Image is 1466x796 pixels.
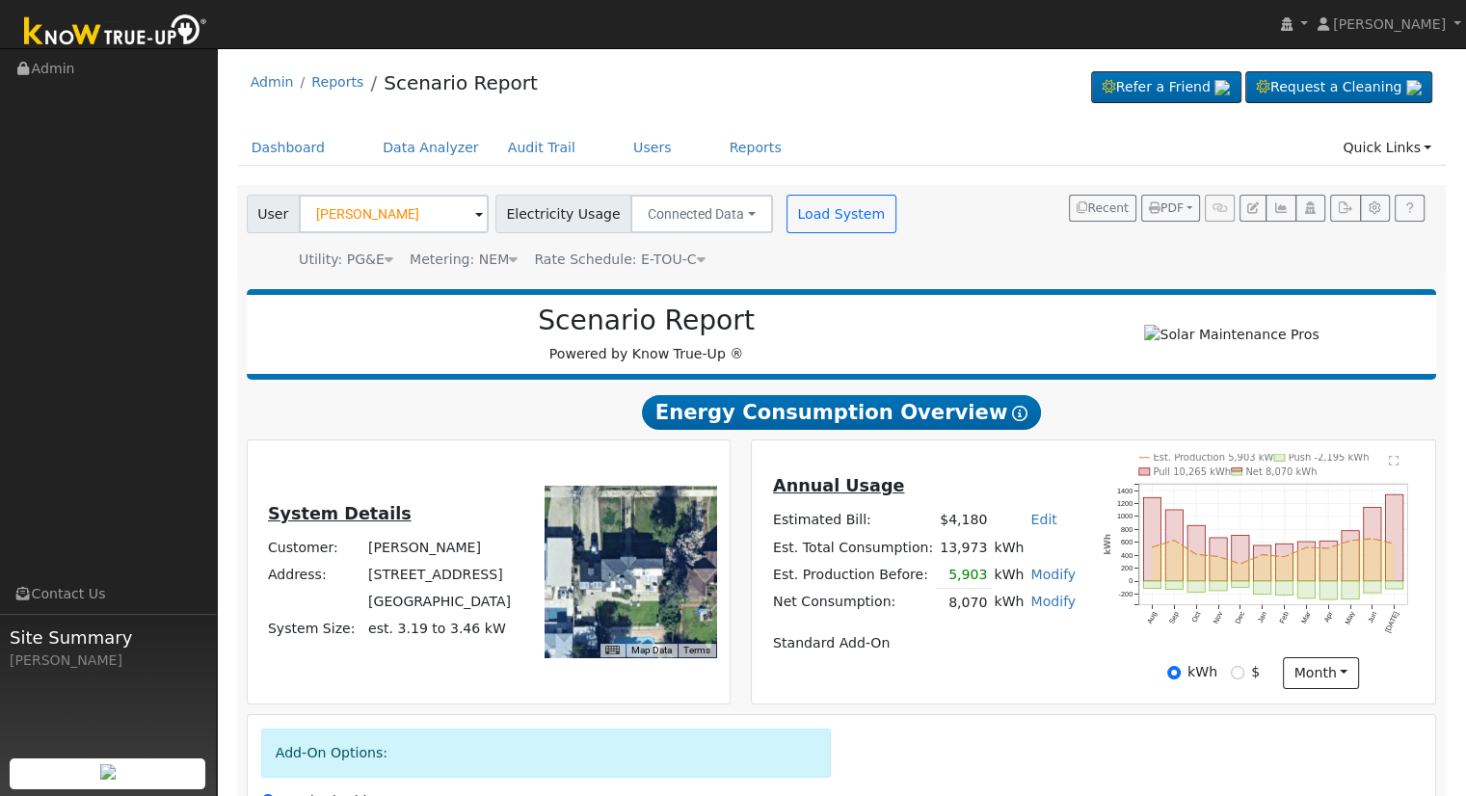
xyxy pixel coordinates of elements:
[715,130,796,166] a: Reports
[786,195,896,233] button: Load System
[1121,538,1133,546] text: 600
[1119,590,1133,598] text: -200
[769,507,936,534] td: Estimated Bill:
[251,74,294,90] a: Admin
[410,250,518,270] div: Metering: NEM
[1342,531,1359,581] rect: onclick=""
[1145,610,1159,625] text: Aug
[264,535,364,562] td: Customer:
[1289,452,1370,463] text: Push -2,195 kWh
[1012,406,1027,421] i: Show Help
[1283,555,1286,558] circle: onclick=""
[1327,546,1330,549] circle: onclick=""
[619,130,686,166] a: Users
[1256,610,1268,624] text: Jan
[1386,494,1403,581] rect: onclick=""
[1212,610,1225,625] text: Nov
[100,764,116,780] img: retrieve
[605,644,619,657] button: Keyboard shortcuts
[1165,581,1183,590] rect: onclick=""
[1104,534,1113,555] text: kWh
[1305,546,1308,549] circle: onclick=""
[549,632,613,657] a: Open this area in Google Maps (opens a new window)
[1149,201,1184,215] span: PDF
[1389,455,1399,466] text: 
[1395,195,1425,222] a: Help Link
[1297,581,1315,598] rect: onclick=""
[937,534,991,561] td: 13,973
[1364,508,1381,582] rect: onclick=""
[1091,71,1241,104] a: Refer a Friend
[1245,71,1432,104] a: Request a Cleaning
[264,616,364,643] td: System Size:
[769,589,936,617] td: Net Consumption:
[1030,512,1056,527] a: Edit
[237,130,340,166] a: Dashboard
[1144,325,1319,345] img: Solar Maintenance Pros
[384,71,538,94] a: Scenario Report
[1372,537,1374,540] circle: onclick=""
[364,616,514,643] td: System Size
[1386,581,1403,589] rect: onclick=""
[1393,543,1396,545] circle: onclick=""
[493,130,590,166] a: Audit Trail
[1210,538,1227,581] rect: onclick=""
[1141,195,1200,222] button: PDF
[1121,564,1133,572] text: 200
[1173,539,1176,542] circle: onclick=""
[991,534,1080,561] td: kWh
[1143,497,1160,581] rect: onclick=""
[1117,499,1133,508] text: 1200
[1333,16,1446,32] span: [PERSON_NAME]
[247,195,300,233] span: User
[1214,80,1230,95] img: retrieve
[1030,567,1076,582] a: Modify
[1187,662,1217,682] label: kWh
[631,644,672,657] button: Map Data
[1295,195,1325,222] button: Login As
[1364,581,1381,593] rect: onclick=""
[1030,594,1076,609] a: Modify
[1239,563,1242,566] circle: onclick=""
[1276,581,1293,595] rect: onclick=""
[1187,581,1205,592] rect: onclick=""
[1319,541,1337,581] rect: onclick=""
[769,534,936,561] td: Est. Total Consumption:
[1143,581,1160,588] rect: onclick=""
[368,130,493,166] a: Data Analyzer
[1117,512,1133,520] text: 1000
[1283,657,1359,690] button: month
[1217,555,1220,558] circle: onclick=""
[1366,610,1378,624] text: Jun
[1297,542,1315,581] rect: onclick=""
[991,561,1027,589] td: kWh
[1360,195,1390,222] button: Settings
[549,632,613,657] img: Google
[1299,610,1313,625] text: Mar
[534,252,705,267] span: Alias: HETOUCN
[1187,525,1205,581] rect: onclick=""
[991,589,1027,617] td: kWh
[1165,510,1183,581] rect: onclick=""
[769,561,936,589] td: Est. Production Before:
[1406,80,1422,95] img: retrieve
[1167,610,1181,625] text: Sep
[1069,195,1136,222] button: Recent
[264,562,364,589] td: Address:
[683,645,710,655] a: Terms
[1383,610,1400,634] text: [DATE]
[937,561,991,589] td: 5,903
[364,562,514,589] td: [STREET_ADDRESS]
[1232,535,1249,581] rect: onclick=""
[1117,486,1133,494] text: 1400
[1121,551,1133,560] text: 400
[1342,581,1359,599] rect: onclick=""
[299,250,393,270] div: Utility: PG&E
[1276,544,1293,581] rect: onclick=""
[1344,610,1357,626] text: May
[10,650,206,671] div: [PERSON_NAME]
[937,507,991,534] td: $4,180
[311,74,363,90] a: Reports
[1251,662,1260,682] label: $
[1234,610,1247,625] text: Dec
